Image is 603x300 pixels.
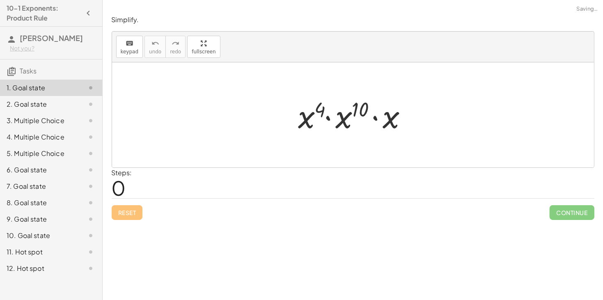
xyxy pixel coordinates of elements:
[170,49,181,55] span: redo
[20,66,37,75] span: Tasks
[86,247,96,257] i: Task not started.
[86,116,96,126] i: Task not started.
[7,149,73,158] div: 5. Multiple Choice
[86,214,96,224] i: Task not started.
[7,214,73,224] div: 9. Goal state
[172,39,179,48] i: redo
[7,116,73,126] div: 3. Multiple Choice
[10,44,96,53] div: Not you?
[112,15,594,25] p: Simplify.
[151,39,159,48] i: undo
[86,198,96,208] i: Task not started.
[20,33,83,43] span: [PERSON_NAME]
[7,181,73,191] div: 7. Goal state
[86,181,96,191] i: Task not started.
[86,165,96,175] i: Task not started.
[121,49,139,55] span: keypad
[126,39,133,48] i: keyboard
[7,165,73,175] div: 6. Goal state
[86,149,96,158] i: Task not started.
[86,83,96,93] i: Task not started.
[116,36,143,58] button: keyboardkeypad
[112,175,126,200] span: 0
[149,49,161,55] span: undo
[86,263,96,273] i: Task not started.
[7,198,73,208] div: 8. Goal state
[187,36,220,58] button: fullscreen
[112,168,132,177] label: Steps:
[7,3,81,23] h4: 10-1 Exponents: Product Rule
[144,36,166,58] button: undoundo
[576,5,598,13] span: Saving…
[7,247,73,257] div: 11. Hot spot
[86,132,96,142] i: Task not started.
[7,263,73,273] div: 12. Hot spot
[7,99,73,109] div: 2. Goal state
[7,83,73,93] div: 1. Goal state
[165,36,186,58] button: redoredo
[7,231,73,240] div: 10. Goal state
[86,231,96,240] i: Task not started.
[192,49,216,55] span: fullscreen
[86,99,96,109] i: Task not started.
[7,132,73,142] div: 4. Multiple Choice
